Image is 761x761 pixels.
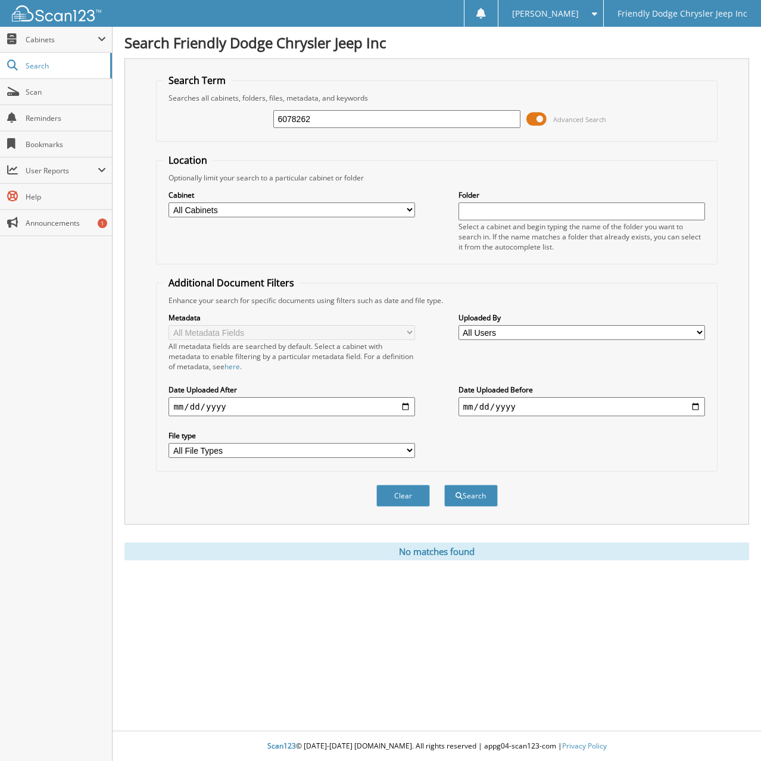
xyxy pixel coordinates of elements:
[459,190,705,200] label: Folder
[224,361,240,372] a: here
[169,385,415,395] label: Date Uploaded After
[113,732,761,761] div: © [DATE]-[DATE] [DOMAIN_NAME]. All rights reserved | appg04-scan123-com |
[124,542,749,560] div: No matches found
[163,276,300,289] legend: Additional Document Filters
[459,222,705,252] div: Select a cabinet and begin typing the name of the folder you want to search in. If the name match...
[553,115,606,124] span: Advanced Search
[26,139,106,149] span: Bookmarks
[169,431,415,441] label: File type
[163,173,710,183] div: Optionally limit your search to a particular cabinet or folder
[26,166,98,176] span: User Reports
[459,313,705,323] label: Uploaded By
[267,741,296,751] span: Scan123
[12,5,101,21] img: scan123-logo-white.svg
[26,35,98,45] span: Cabinets
[98,219,107,228] div: 1
[163,93,710,103] div: Searches all cabinets, folders, files, metadata, and keywords
[169,313,415,323] label: Metadata
[26,87,106,97] span: Scan
[512,10,579,17] span: [PERSON_NAME]
[26,113,106,123] span: Reminders
[124,33,749,52] h1: Search Friendly Dodge Chrysler Jeep Inc
[169,190,415,200] label: Cabinet
[459,397,705,416] input: end
[26,192,106,202] span: Help
[163,74,232,87] legend: Search Term
[163,154,213,167] legend: Location
[562,741,607,751] a: Privacy Policy
[459,385,705,395] label: Date Uploaded Before
[169,341,415,372] div: All metadata fields are searched by default. Select a cabinet with metadata to enable filtering b...
[617,10,747,17] span: Friendly Dodge Chrysler Jeep Inc
[169,397,415,416] input: start
[26,61,104,71] span: Search
[163,295,710,305] div: Enhance your search for specific documents using filters such as date and file type.
[376,485,430,507] button: Clear
[444,485,498,507] button: Search
[26,218,106,228] span: Announcements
